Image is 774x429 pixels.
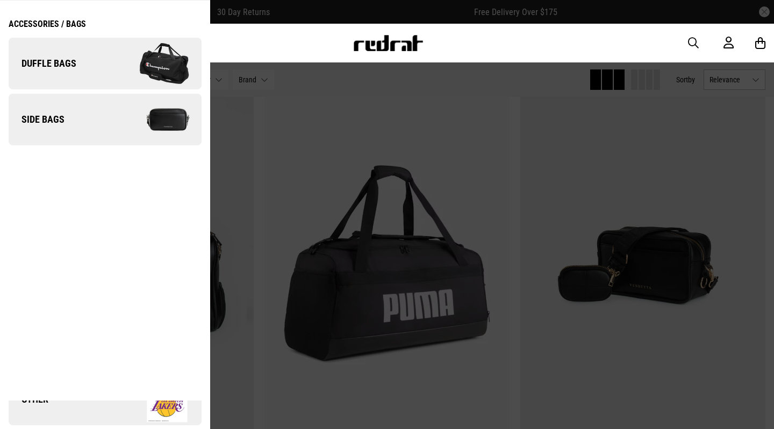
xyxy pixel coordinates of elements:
[9,113,64,126] span: Side Bags
[9,19,86,29] div: Accessories / Bags
[105,37,201,90] img: Duffle Bags
[353,35,424,51] img: Redrat logo
[105,93,201,146] img: Side Bags
[9,38,202,89] a: Duffle Bags Duffle Bags
[9,19,86,38] a: Accessories / Bags
[9,4,41,37] button: Open LiveChat chat widget
[9,94,202,145] a: Side Bags Side Bags
[9,57,76,70] span: Duffle Bags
